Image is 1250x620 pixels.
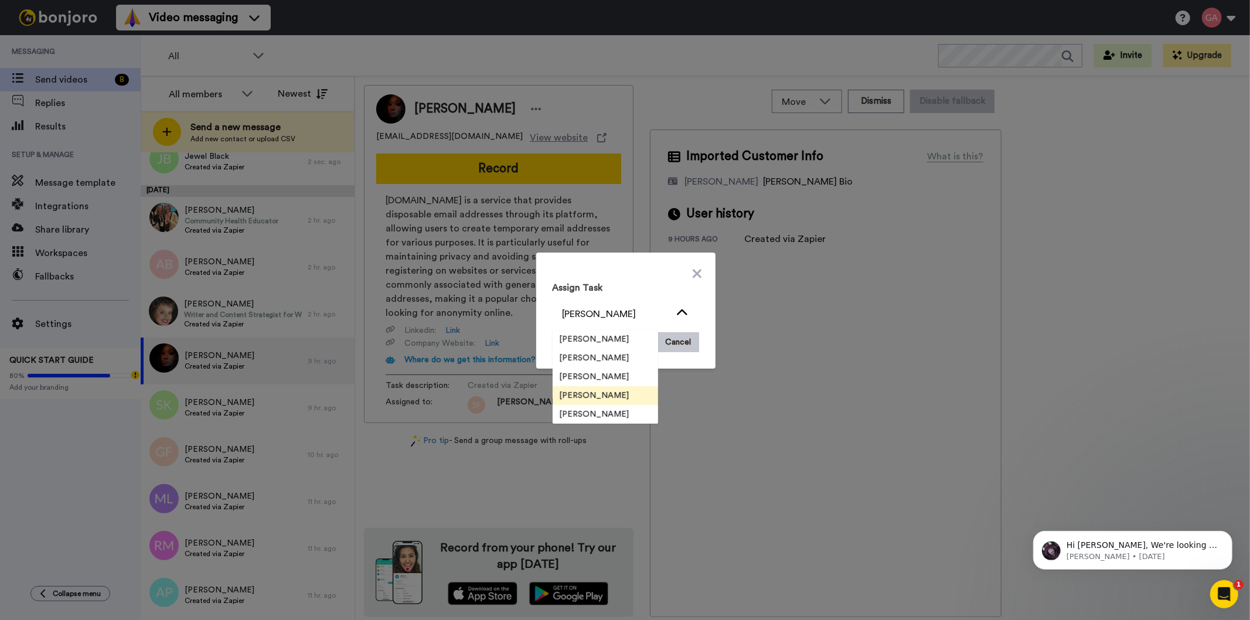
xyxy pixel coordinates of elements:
h3: Assign Task [553,281,699,295]
span: [PERSON_NAME] [553,390,636,401]
div: [PERSON_NAME] [563,307,670,321]
span: [PERSON_NAME] [553,371,636,383]
button: Cancel [658,332,699,352]
span: [PERSON_NAME] [553,408,636,420]
iframe: Intercom live chat [1210,580,1238,608]
iframe: Intercom notifications message [1016,506,1250,588]
span: 1 [1234,580,1244,590]
span: [PERSON_NAME] [553,352,636,364]
span: [PERSON_NAME] [553,333,636,345]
